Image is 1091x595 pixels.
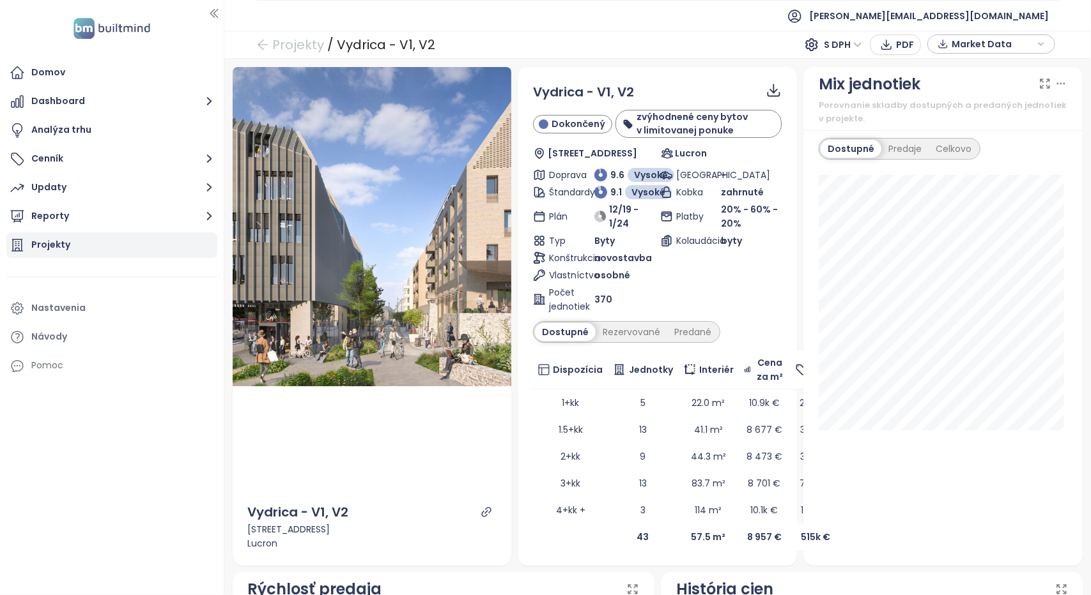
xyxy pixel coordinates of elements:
td: 2+kk [533,443,608,470]
a: arrow-left Projekty [256,33,324,56]
span: 8 701 € [748,477,780,490]
a: Projekty [6,232,217,258]
td: 44.3 m² [678,443,739,470]
span: 12/19 - 1/24 [609,202,655,230]
span: novostavba [594,251,652,265]
div: Dostupné [821,140,881,158]
td: 1.5+kk [533,416,608,443]
td: 9 [608,443,678,470]
span: Market Data [952,34,1034,54]
td: 4+kk + [533,497,608,523]
span: Dispozícia [553,363,603,377]
td: 13 [608,416,678,443]
span: PDF [896,38,914,52]
span: osobné [594,268,630,282]
div: Analýza trhu [31,122,91,138]
span: 8 473 € [747,450,782,463]
div: Celkovo [929,140,979,158]
span: Jednotky [629,363,673,377]
span: [GEOGRAPHIC_DATA] [676,168,707,182]
td: 3 [608,497,678,523]
span: zahrnuté [721,185,764,199]
div: Projekty [31,237,70,253]
div: Predaje [881,140,929,158]
span: Vydrica - V1, V2 [533,83,634,101]
span: arrow-left [256,38,269,51]
button: Updaty [6,175,217,200]
span: Počet jednotiek [549,285,580,313]
a: Domov [6,60,217,86]
a: Nastavenia [6,296,217,321]
span: Kolaudácia [676,234,707,248]
span: 20% - 60% - 20% [721,203,778,230]
div: Dostupné [535,323,596,341]
div: [STREET_ADDRESS] [248,522,497,536]
span: 240k € [800,396,832,409]
div: Pomoc [31,358,63,373]
span: S DPH [824,35,862,54]
span: - [721,169,726,181]
span: Lucron [675,146,707,160]
b: 43 [637,531,649,543]
span: Interiér [699,363,734,377]
span: 9.1 [610,185,622,199]
span: Doprava [549,168,580,182]
div: Lucron [248,536,497,550]
button: PDF [870,34,921,55]
td: 22.0 m² [678,389,739,416]
div: Vydrica - V1, V2 [248,502,349,522]
td: 1+kk [533,389,608,416]
span: Vysoké [631,185,665,199]
span: Kobka [676,185,707,199]
div: Mix jednotiek [819,72,920,96]
div: Rezervované [596,323,667,341]
button: Reporty [6,204,217,229]
div: Predané [667,323,718,341]
a: Návody [6,324,217,350]
span: Plán [549,209,580,223]
td: 41.1 m² [678,416,739,443]
a: Analýza trhu [6,117,217,143]
span: [PERSON_NAME][EMAIL_ADDRESS][DOMAIN_NAME] [809,1,1049,31]
span: 10.9k € [749,396,780,409]
td: 13 [608,470,678,497]
div: Nastavenia [31,300,86,316]
div: Updaty [31,179,66,195]
span: Cena za m² [754,356,785,384]
b: 57.5 m² [691,531,725,543]
b: zvýhodnené ceny bytov v limitovanej ponuke [637,110,748,137]
a: link [481,506,492,518]
button: Cenník [6,146,217,172]
span: Konštrukcia [549,251,580,265]
td: 3+kk [533,470,608,497]
span: Dokončený [552,117,605,131]
span: eye [350,272,359,281]
div: Vydrica - V1, V2 [337,33,435,56]
span: Platby [676,209,707,223]
span: Byty [594,234,615,248]
div: Pomoc [6,353,217,379]
span: byty [721,234,742,248]
div: Porovnanie skladby dostupných a predaných jednotiek v projekte. [819,99,1067,125]
span: Vlastníctvo [549,268,580,282]
span: 9.6 [610,168,624,182]
span: Vysoké [634,168,668,182]
div: Náhľad [348,270,396,284]
td: 5 [608,389,678,416]
span: 370 [594,292,612,306]
span: Typ [549,234,580,248]
span: 8 677 € [747,423,782,436]
td: 114 m² [678,497,739,523]
b: 8 957 € [747,531,782,543]
div: Domov [31,64,65,80]
span: [STREET_ADDRESS] [548,146,637,160]
img: logo [70,15,154,41]
b: 515k € [801,531,830,543]
div: button [934,34,1048,54]
button: Dashboard [6,89,217,114]
span: Štandardy [549,185,580,199]
div: / [327,33,334,56]
span: 10.1k € [750,504,778,516]
td: 83.7 m² [678,470,739,497]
